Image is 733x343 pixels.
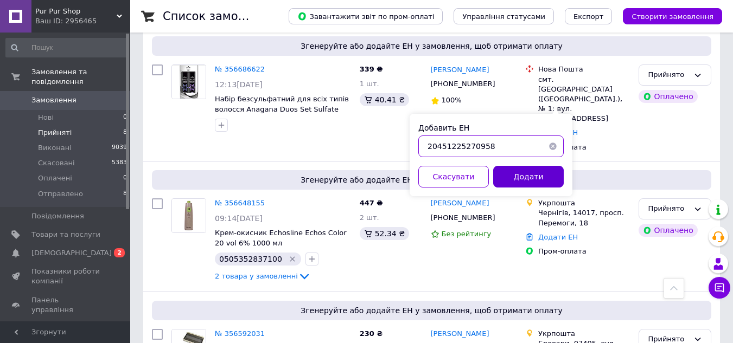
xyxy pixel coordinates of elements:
[123,113,127,122] span: 0
[538,64,630,74] div: Нова Пошта
[215,199,265,207] a: № 356648155
[288,255,297,263] svg: Видалити мітку
[360,227,409,240] div: 52.34 ₴
[418,124,469,132] label: Добавить ЕН
[632,12,713,21] span: Створити замовлення
[431,329,489,339] a: [PERSON_NAME]
[442,96,462,104] span: 100%
[538,208,630,228] div: Чернігів, 14017, просп. Перемоги, 18
[156,41,707,51] span: Згенеруйте або додайте ЕН у замовлення, щоб отримати оплату
[112,143,127,153] span: 9039
[31,95,77,105] span: Замовлення
[215,214,263,223] span: 09:14[DATE]
[123,173,127,183] span: 0
[31,248,112,258] span: [DEMOGRAPHIC_DATA]
[31,67,130,87] span: Замовлення та повідомлення
[38,189,83,199] span: Отправлено
[215,229,347,247] a: Крем-окисник Echosline Echos Color 20 vol 6% 1000 мл
[114,248,125,257] span: 2
[538,75,630,124] div: смт. [GEOGRAPHIC_DATA] ([GEOGRAPHIC_DATA].), № 1: вул. [STREET_ADDRESS]
[429,77,498,91] div: [PHONE_NUMBER]
[360,213,379,222] span: 2 шт.
[538,143,630,152] div: Пром-оплата
[538,329,630,339] div: Укрпошта
[429,211,498,225] div: [PHONE_NUMBER]
[31,295,100,315] span: Панель управління
[542,135,564,157] button: Очистить
[360,199,383,207] span: 447 ₴
[709,277,730,299] button: Чат з покупцем
[565,8,613,24] button: Експорт
[215,272,298,280] span: 2 товара у замовленні
[454,8,554,24] button: Управління статусами
[38,158,75,168] span: Скасовані
[215,95,349,123] a: Набір безсульфатний для всіх типів волосся Anagana Duos Set Sulfate Free For Damaged Hair 250 мл
[623,8,722,24] button: Створити замовлення
[38,128,72,138] span: Прийняті
[123,128,127,138] span: 8
[493,166,564,187] button: Додати
[35,7,117,16] span: Pur Pur Shop
[171,198,206,233] a: Фото товару
[538,233,578,241] a: Додати ЕН
[123,189,127,199] span: 8
[219,255,282,263] span: 0505352837100
[215,272,311,280] a: 2 товара у замовленні
[215,329,265,338] a: № 356592031
[215,65,265,73] a: № 356686622
[639,224,697,237] div: Оплачено
[360,65,383,73] span: 339 ₴
[431,198,489,209] a: [PERSON_NAME]
[573,12,604,21] span: Експорт
[538,198,630,208] div: Укрпошта
[442,230,492,238] span: Без рейтингу
[289,8,443,24] button: Завантажити звіт по пром-оплаті
[31,211,84,221] span: Повідомлення
[38,173,72,183] span: Оплачені
[360,80,379,88] span: 1 шт.
[648,203,689,215] div: Прийнято
[38,143,72,153] span: Виконані
[648,69,689,81] div: Прийнято
[171,64,206,99] a: Фото товару
[297,11,434,21] span: Завантажити звіт по пром-оплаті
[31,267,100,286] span: Показники роботи компанії
[215,80,263,89] span: 12:13[DATE]
[639,90,697,103] div: Оплачено
[431,65,489,75] a: [PERSON_NAME]
[163,10,273,23] h1: Список замовлень
[156,305,707,316] span: Згенеруйте або додайте ЕН у замовлення, щоб отримати оплату
[5,38,128,57] input: Пошук
[612,12,722,20] a: Створити замовлення
[172,65,206,99] img: Фото товару
[360,93,409,106] div: 40.41 ₴
[35,16,130,26] div: Ваш ID: 2956465
[172,199,206,232] img: Фото товару
[38,113,54,122] span: Нові
[462,12,545,21] span: Управління статусами
[112,158,127,168] span: 5383
[538,247,630,256] div: Пром-оплата
[418,166,489,187] button: Скасувати
[31,230,100,240] span: Товари та послуги
[156,174,707,185] span: Згенеруйте або додайте ЕН у замовлення, щоб отримати оплату
[360,329,383,338] span: 230 ₴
